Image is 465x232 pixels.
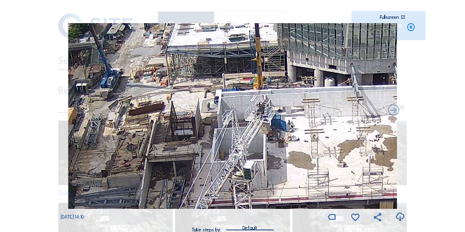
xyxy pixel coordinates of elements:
div: Fullscreen [379,15,398,19]
img: Image [68,23,398,209]
i: Back [387,104,400,118]
span: [DATE] 14:10 [61,214,84,220]
div: Take steps by: [191,228,221,232]
div: Default [226,223,274,230]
